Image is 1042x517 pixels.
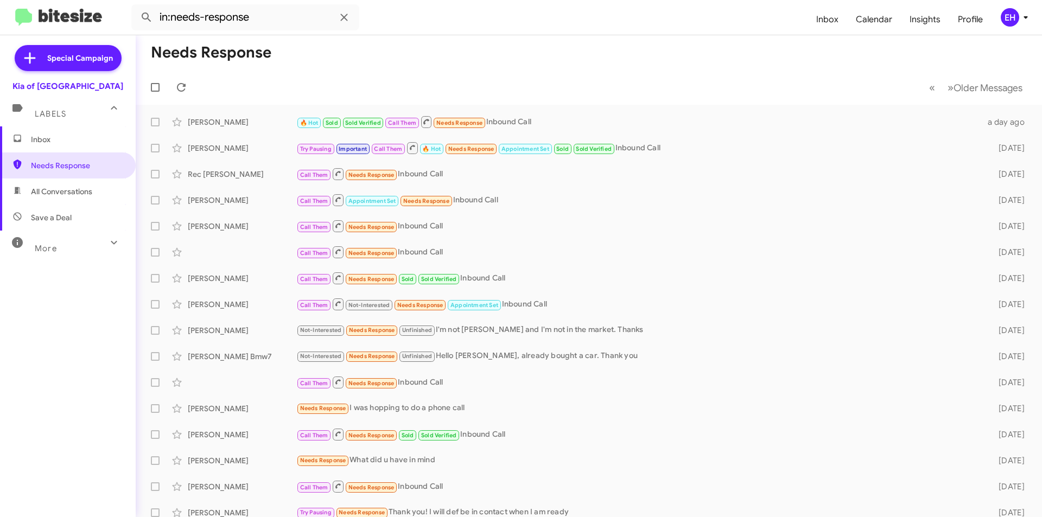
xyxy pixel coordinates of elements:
[339,509,385,516] span: Needs Response
[300,250,328,257] span: Call Them
[188,143,296,154] div: [PERSON_NAME]
[31,212,72,223] span: Save a Deal
[981,169,1033,180] div: [DATE]
[296,141,981,155] div: Inbound Call
[981,455,1033,466] div: [DATE]
[348,197,396,205] span: Appointment Set
[35,109,66,119] span: Labels
[188,195,296,206] div: [PERSON_NAME]
[47,53,113,63] span: Special Campaign
[300,197,328,205] span: Call Them
[981,247,1033,258] div: [DATE]
[300,327,342,334] span: Not-Interested
[300,457,346,464] span: Needs Response
[397,302,443,309] span: Needs Response
[348,484,395,491] span: Needs Response
[349,327,395,334] span: Needs Response
[300,432,328,439] span: Call Them
[1001,8,1019,27] div: EH
[188,481,296,492] div: [PERSON_NAME]
[348,432,395,439] span: Needs Response
[188,455,296,466] div: [PERSON_NAME]
[300,119,319,126] span: 🔥 Hot
[296,245,981,259] div: Inbound Call
[296,193,981,207] div: Inbound Call
[300,509,332,516] span: Try Pausing
[901,4,949,35] a: Insights
[421,432,457,439] span: Sold Verified
[981,143,1033,154] div: [DATE]
[31,134,123,145] span: Inbox
[300,302,328,309] span: Call Them
[300,405,346,412] span: Needs Response
[348,250,395,257] span: Needs Response
[421,276,457,283] span: Sold Verified
[948,81,954,94] span: »
[188,429,296,440] div: [PERSON_NAME]
[296,480,981,493] div: Inbound Call
[300,276,328,283] span: Call Them
[12,81,123,92] div: Kia of [GEOGRAPHIC_DATA]
[296,297,981,311] div: Inbound Call
[296,219,981,233] div: Inbound Call
[300,171,328,178] span: Call Them
[296,350,981,362] div: Hello [PERSON_NAME], already bought a car. Thank you
[345,119,381,126] span: Sold Verified
[296,324,981,336] div: I'm not [PERSON_NAME] and I'm not in the market. Thanks
[403,197,449,205] span: Needs Response
[188,299,296,310] div: [PERSON_NAME]
[402,353,432,360] span: Unfinished
[296,427,981,441] div: Inbound Call
[300,380,328,387] span: Call Them
[188,117,296,127] div: [PERSON_NAME]
[188,221,296,232] div: [PERSON_NAME]
[981,221,1033,232] div: [DATE]
[501,145,549,152] span: Appointment Set
[402,327,432,334] span: Unfinished
[981,429,1033,440] div: [DATE]
[923,76,1029,99] nav: Page navigation example
[388,119,416,126] span: Call Them
[348,380,395,387] span: Needs Response
[808,4,847,35] a: Inbox
[188,273,296,284] div: [PERSON_NAME]
[949,4,992,35] a: Profile
[188,351,296,362] div: [PERSON_NAME] Bmw7
[923,76,942,99] button: Previous
[300,484,328,491] span: Call Them
[436,119,482,126] span: Needs Response
[981,351,1033,362] div: [DATE]
[847,4,901,35] a: Calendar
[374,145,402,152] span: Call Them
[981,117,1033,127] div: a day ago
[300,224,328,231] span: Call Them
[188,325,296,336] div: [PERSON_NAME]
[339,145,367,152] span: Important
[981,273,1033,284] div: [DATE]
[188,403,296,414] div: [PERSON_NAME]
[992,8,1030,27] button: EH
[35,244,57,253] span: More
[15,45,122,71] a: Special Campaign
[151,44,271,61] h1: Needs Response
[981,377,1033,388] div: [DATE]
[941,76,1029,99] button: Next
[348,302,390,309] span: Not-Interested
[188,169,296,180] div: Rec [PERSON_NAME]
[296,454,981,467] div: What did u have in mind
[402,276,414,283] span: Sold
[556,145,569,152] span: Sold
[348,224,395,231] span: Needs Response
[981,403,1033,414] div: [DATE]
[348,276,395,283] span: Needs Response
[981,325,1033,336] div: [DATE]
[349,353,395,360] span: Needs Response
[296,115,981,129] div: Inbound Call
[296,271,981,285] div: Inbound Call
[348,171,395,178] span: Needs Response
[31,186,92,197] span: All Conversations
[326,119,338,126] span: Sold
